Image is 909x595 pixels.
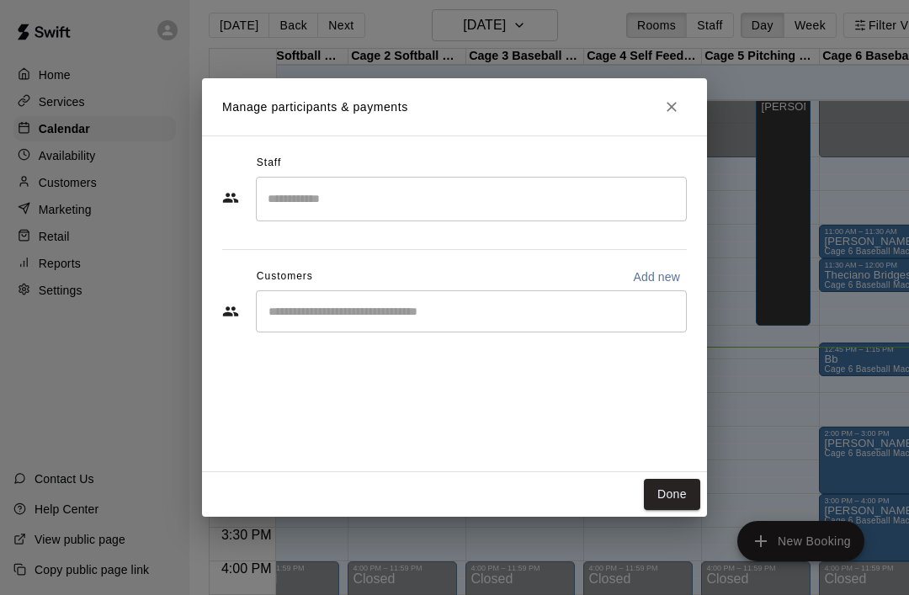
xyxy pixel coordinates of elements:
[626,263,687,290] button: Add new
[222,98,408,116] p: Manage participants & payments
[256,290,687,332] div: Start typing to search customers...
[257,263,313,290] span: Customers
[222,189,239,206] svg: Staff
[222,303,239,320] svg: Customers
[257,150,281,177] span: Staff
[656,92,687,122] button: Close
[633,268,680,285] p: Add new
[644,479,700,510] button: Done
[256,177,687,221] div: Search staff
